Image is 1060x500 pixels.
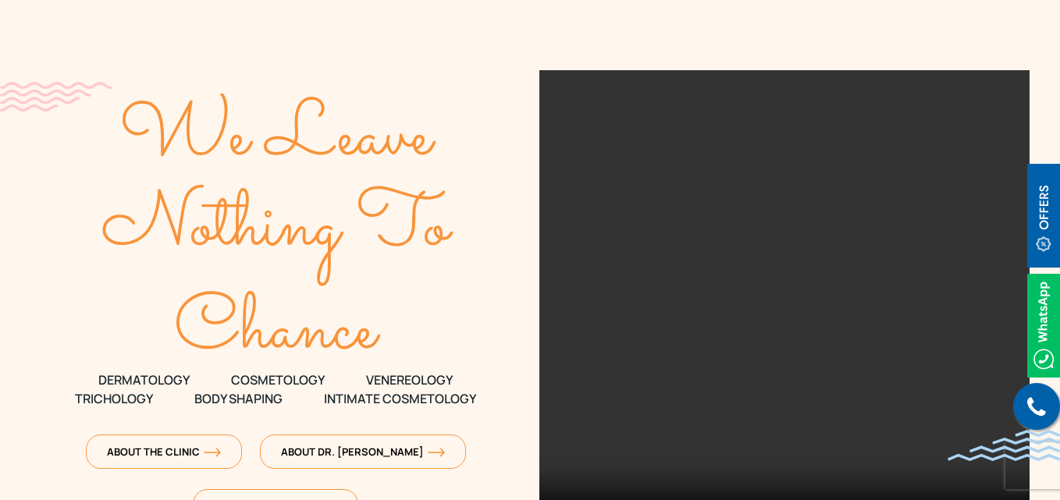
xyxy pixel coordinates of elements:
span: Body Shaping [194,389,283,408]
a: About The Clinicorange-arrow [86,434,242,469]
a: About Dr. [PERSON_NAME]orange-arrow [260,434,466,469]
text: Nothing To [102,170,454,285]
img: orange-arrow [204,448,221,457]
text: We Leave [119,80,436,196]
img: bluewave [948,430,1060,461]
span: DERMATOLOGY [98,371,190,389]
span: COSMETOLOGY [231,371,325,389]
img: orange-arrow [428,448,445,457]
span: Intimate Cosmetology [324,389,476,408]
span: TRICHOLOGY [75,389,153,408]
a: Whatsappicon [1027,315,1060,332]
span: VENEREOLOGY [366,371,453,389]
text: Chance [175,274,382,389]
img: offerBt [1027,164,1060,268]
span: About Dr. [PERSON_NAME] [281,445,445,459]
img: Whatsappicon [1027,274,1060,378]
span: About The Clinic [107,445,221,459]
